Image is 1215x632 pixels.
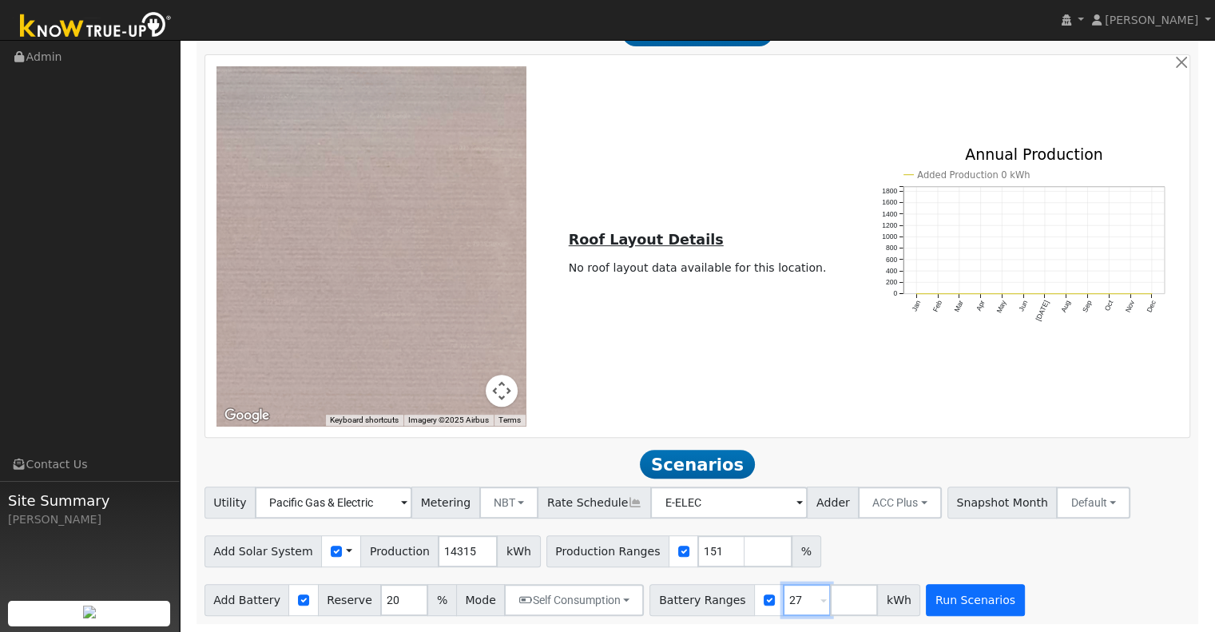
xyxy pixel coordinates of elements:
text: 1800 [882,188,897,196]
span: Mode [456,584,505,616]
span: kWh [877,584,920,616]
span: Reserve [318,584,382,616]
span: Rate Schedule [538,487,651,519]
a: Terms (opens in new tab) [498,415,521,424]
button: NBT [479,487,539,519]
span: % [792,535,820,567]
div: [PERSON_NAME] [8,511,171,528]
text: Jun [1017,300,1029,313]
span: Production [360,535,439,567]
circle: onclick="" [1108,292,1110,295]
button: Default [1056,487,1130,519]
circle: onclick="" [936,292,939,295]
span: Utility [204,487,256,519]
button: Run Scenarios [926,584,1024,616]
span: Scenarios [640,450,754,479]
button: ACC Plus [858,487,942,519]
span: [PERSON_NAME] [1105,14,1198,26]
circle: onclick="" [1086,292,1089,295]
circle: onclick="" [958,292,960,295]
span: Metering [411,487,480,519]
span: Site Summary [8,490,171,511]
span: Add Solar System [204,535,323,567]
button: Keyboard shortcuts [330,415,399,426]
circle: onclick="" [1043,292,1046,295]
span: Add Battery [204,584,290,616]
text: 1600 [882,199,897,207]
button: Self Consumption [504,584,644,616]
button: Map camera controls [486,375,518,407]
text: Jan [910,300,922,313]
text: 1400 [882,210,897,218]
img: retrieve [83,606,96,618]
circle: onclick="" [1150,292,1153,295]
circle: onclick="" [1001,292,1003,295]
text: 600 [886,256,898,264]
text: Apr [975,300,987,312]
img: Know True-Up [12,9,180,45]
text: Sep [1081,300,1094,314]
span: kWh [497,535,540,567]
text: Dec [1146,299,1158,314]
text: May [995,299,1007,315]
a: Open this area in Google Maps (opens a new window) [220,405,273,426]
img: Google [220,405,273,426]
circle: onclick="" [1065,292,1067,295]
u: Roof Layout Details [569,232,724,248]
span: Imagery ©2025 Airbus [408,415,489,424]
text: [DATE] [1034,300,1050,323]
circle: onclick="" [1022,292,1024,295]
span: Battery Ranges [649,584,755,616]
span: Snapshot Month [947,487,1058,519]
text: Oct [1103,299,1115,312]
text: 1200 [882,221,897,229]
text: 800 [886,244,898,252]
span: Production Ranges [546,535,669,567]
span: Adder [807,487,859,519]
text: 1000 [882,233,897,241]
input: Select a Rate Schedule [650,487,808,519]
span: % [427,584,456,616]
text: Mar [952,300,964,314]
text: Added Production 0 kWh [917,169,1030,181]
circle: onclick="" [915,292,917,295]
text: 200 [886,279,898,287]
text: Feb [931,300,943,314]
circle: onclick="" [979,292,982,295]
text: Nov [1124,299,1137,314]
text: Annual Production [965,145,1103,163]
td: No roof layout data available for this location. [566,256,829,279]
circle: onclick="" [1129,292,1131,295]
text: 0 [893,290,897,298]
text: 400 [886,267,898,275]
input: Select a Utility [255,487,412,519]
text: Aug [1059,300,1072,314]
